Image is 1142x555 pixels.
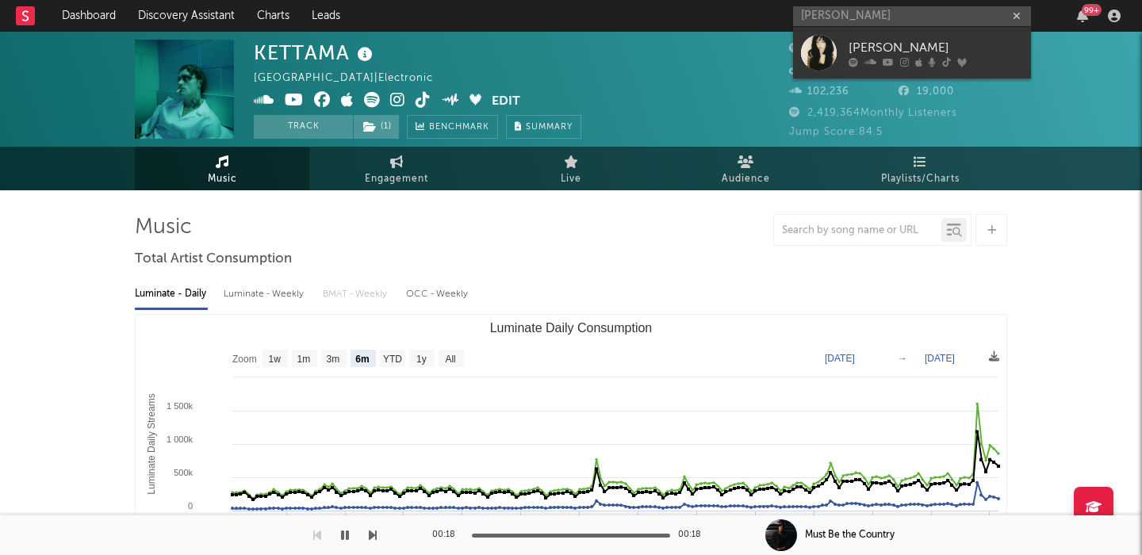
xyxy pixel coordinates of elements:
div: [PERSON_NAME] [849,38,1023,57]
span: Summary [526,123,573,132]
div: Luminate - Daily [135,281,208,308]
text: 0 [188,501,193,511]
span: 147,049 [789,44,851,54]
text: 6m [355,354,369,365]
div: KETTAMA [254,40,377,66]
div: 00:18 [432,526,464,545]
div: [GEOGRAPHIC_DATA] | Electronic [254,69,451,88]
span: Jump Score: 84.5 [789,127,883,137]
span: Total Artist Consumption [135,250,292,269]
text: Luminate Daily Streams [146,393,157,494]
a: Live [484,147,658,190]
span: Music [208,170,237,189]
span: Engagement [365,170,428,189]
a: Benchmark [407,115,498,139]
input: Search by song name or URL [774,224,941,237]
span: Benchmark [429,118,489,137]
span: ( 1 ) [353,115,400,139]
a: Playlists/Charts [833,147,1007,190]
span: 102,236 [789,86,849,97]
div: OCC - Weekly [406,281,469,308]
text: [DATE] [825,353,855,364]
text: 500k [174,468,193,477]
text: 1m [297,354,311,365]
text: All [445,354,455,365]
span: Audience [722,170,770,189]
text: 1 500k [167,401,194,411]
text: Zoom [232,354,257,365]
text: Luminate Daily Consumption [490,321,653,335]
div: 99 + [1082,4,1102,16]
span: 154,900 [789,65,851,75]
a: Audience [658,147,833,190]
div: Must Be the Country [805,528,895,542]
a: [PERSON_NAME] [793,27,1031,78]
input: Search for artists [793,6,1031,26]
div: Luminate - Weekly [224,281,307,308]
span: 2,419,364 Monthly Listeners [789,108,957,118]
span: 19,000 [899,86,954,97]
text: 1y [416,354,427,365]
button: Summary [506,115,581,139]
button: (1) [354,115,399,139]
div: 00:18 [678,526,710,545]
button: Edit [492,92,520,112]
a: Music [135,147,309,190]
button: 99+ [1077,10,1088,22]
span: Live [561,170,581,189]
button: Track [254,115,353,139]
text: 1w [269,354,282,365]
text: → [898,353,907,364]
text: [DATE] [925,353,955,364]
text: 3m [327,354,340,365]
text: YTD [383,354,402,365]
a: Engagement [309,147,484,190]
text: 1 000k [167,434,194,444]
span: Playlists/Charts [881,170,960,189]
